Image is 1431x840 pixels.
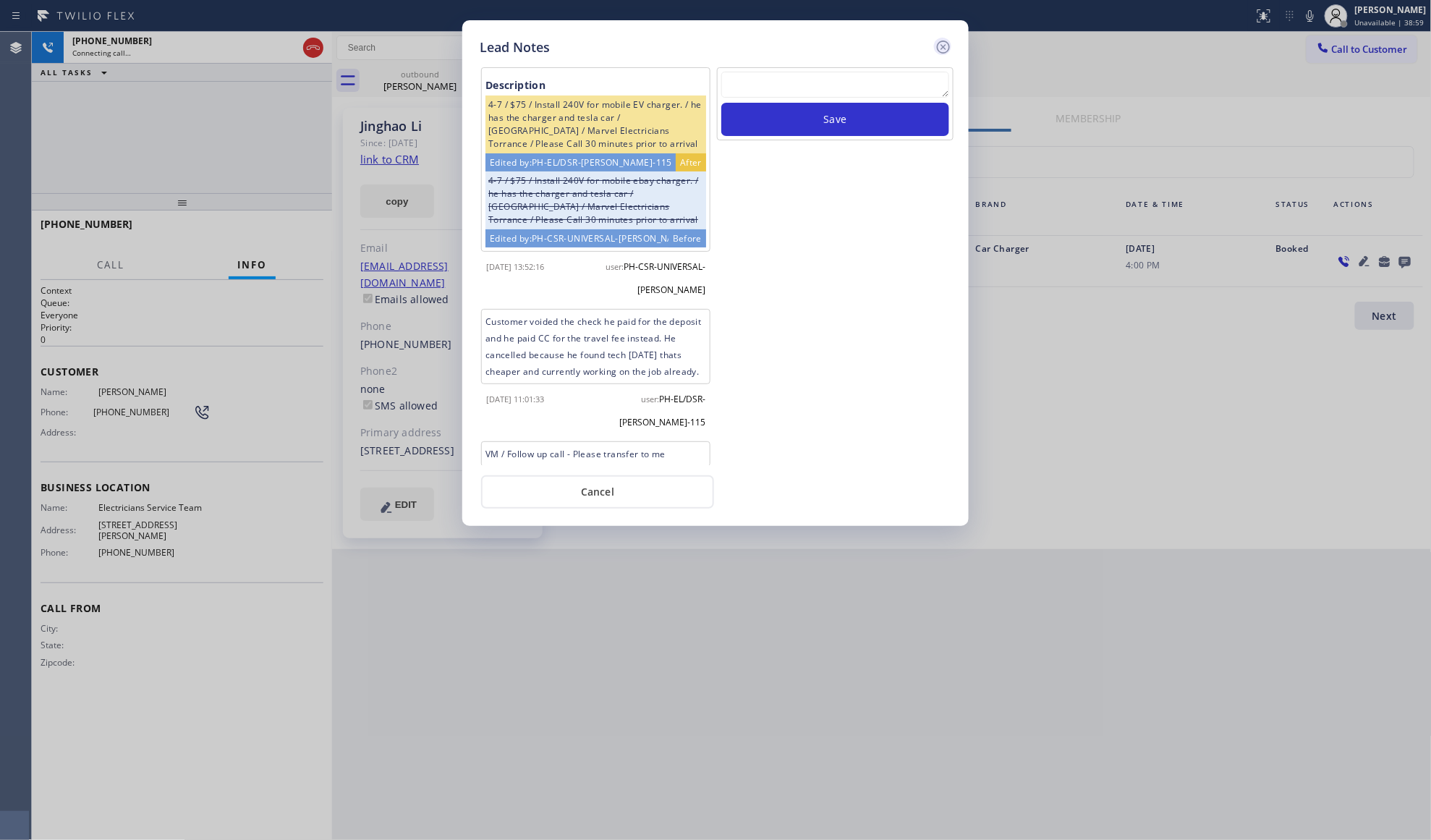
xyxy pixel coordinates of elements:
span: PH-CSR-UNIVERSAL-[PERSON_NAME] [624,260,705,296]
div: Before [668,229,706,247]
span: [DATE] 11:01:33 [486,394,544,404]
div: After [676,153,706,171]
span: user: [606,261,624,272]
span: [DATE] 13:52:16 [486,261,544,272]
button: Cancel [481,475,714,509]
div: Description [485,76,706,96]
span: PH-EL/DSR-[PERSON_NAME]-115 [619,393,705,428]
div: Edited by: PH-CSR-UNIVERSAL-[PERSON_NAME] [485,229,695,247]
div: 4-7 / $75 / Install 240V for mobile EV charger. / he has the charger and tesla car / [GEOGRAPHIC_... [485,96,706,153]
div: VM / Follow up call - Please transfer to me [481,441,710,467]
span: user: [641,394,659,404]
div: Customer voided the check he paid for the deposit and he paid CC for the travel fee instead. He c... [481,309,710,384]
button: Save [721,103,949,136]
h5: Lead Notes [480,38,550,57]
div: Edited by: PH-EL/DSR-[PERSON_NAME]-115 [485,153,676,171]
div: 4-7 / $75 / Install 240V for mobile ebay charger. / he has the charger and tesla car / [GEOGRAPHI... [485,171,706,229]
